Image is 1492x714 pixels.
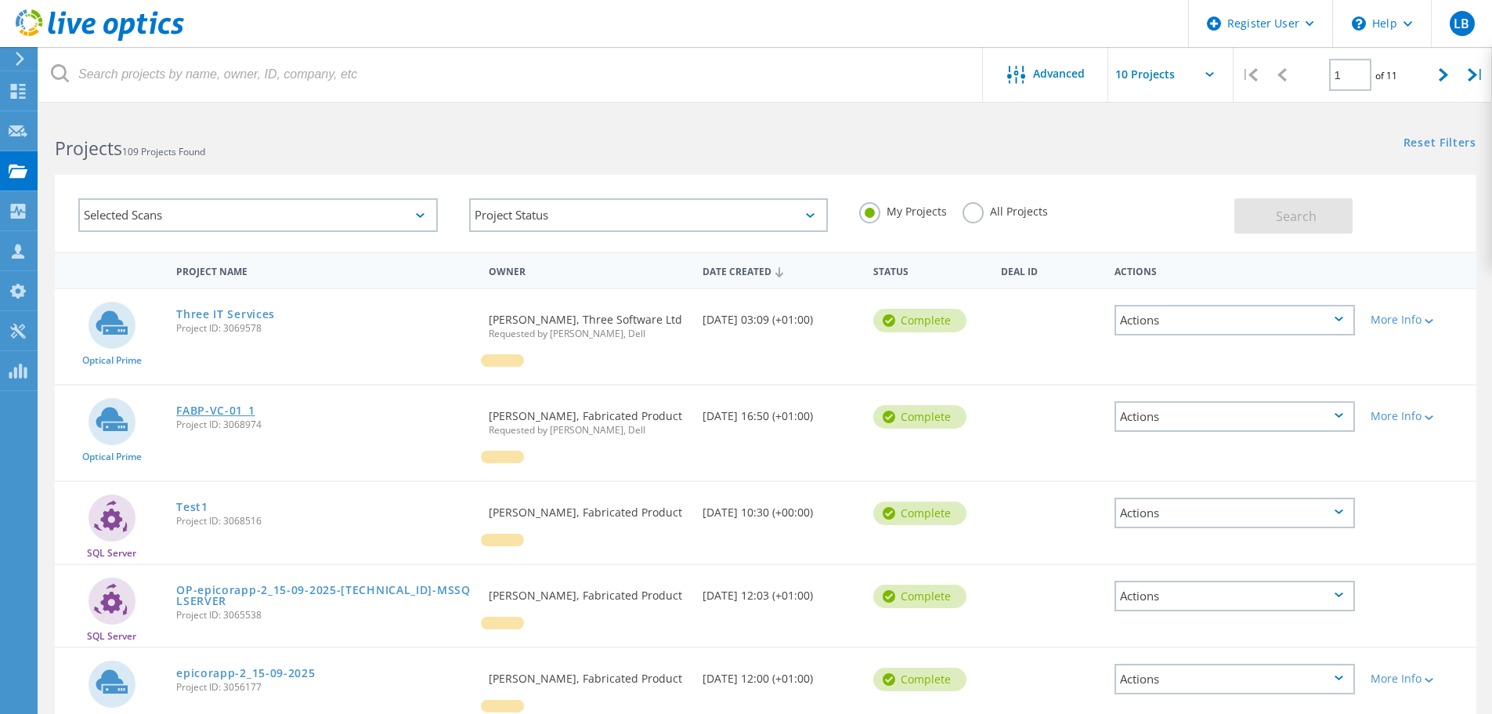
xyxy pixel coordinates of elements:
[865,256,993,285] div: Status
[873,309,966,332] div: Complete
[1403,137,1476,150] a: Reset Filters
[82,452,142,462] span: Optical Prime
[176,502,208,513] a: Test1
[1114,664,1355,694] div: Actions
[695,386,865,437] div: [DATE] 16:50 (+01:00)
[176,405,255,416] a: FABP-VC-01_1
[481,565,694,617] div: [PERSON_NAME], Fabricated Product
[176,668,315,679] a: epicorapp-2_15-09-2025
[176,516,473,526] span: Project ID: 3068516
[1114,305,1355,335] div: Actions
[176,683,473,692] span: Project ID: 3056177
[1375,69,1397,82] span: of 11
[87,549,136,558] span: SQL Server
[176,324,473,333] span: Project ID: 3069578
[695,289,865,341] div: [DATE] 03:09 (+01:00)
[78,198,438,232] div: Selected Scans
[695,565,865,617] div: [DATE] 12:03 (+01:00)
[873,405,966,429] div: Complete
[176,585,473,607] a: OP-epicorapp-2_15-09-2025-[TECHNICAL_ID]-MSSQLSERVER
[873,502,966,525] div: Complete
[168,256,481,285] div: Project Name
[1460,47,1492,103] div: |
[695,256,865,285] div: Date Created
[873,585,966,608] div: Complete
[993,256,1107,285] div: Deal Id
[87,632,136,641] span: SQL Server
[176,309,275,320] a: Three IT Services
[82,356,142,365] span: Optical Prime
[176,420,473,429] span: Project ID: 3068974
[469,198,829,232] div: Project Status
[481,482,694,534] div: [PERSON_NAME], Fabricated Product
[1454,17,1469,30] span: LB
[16,33,184,44] a: Live Optics Dashboard
[695,482,865,534] div: [DATE] 10:30 (+00:00)
[481,256,694,285] div: Owner
[1033,68,1085,79] span: Advanced
[1114,498,1355,528] div: Actions
[1114,581,1355,611] div: Actions
[481,289,694,354] div: [PERSON_NAME], Three Software Ltd
[1371,673,1469,684] div: More Info
[481,648,694,700] div: [PERSON_NAME], Fabricated Product
[859,202,947,217] label: My Projects
[176,611,473,620] span: Project ID: 3065538
[963,202,1048,217] label: All Projects
[1234,198,1353,234] button: Search
[489,426,686,435] span: Requested by [PERSON_NAME], Dell
[489,329,686,339] span: Requested by [PERSON_NAME], Dell
[695,648,865,700] div: [DATE] 12:00 (+01:00)
[122,145,205,158] span: 109 Projects Found
[1371,411,1469,422] div: More Info
[39,47,984,102] input: Search projects by name, owner, ID, company, etc
[55,136,122,161] b: Projects
[1352,16,1366,31] svg: \n
[1276,208,1317,225] span: Search
[1234,47,1266,103] div: |
[1371,314,1469,325] div: More Info
[873,668,966,691] div: Complete
[1107,256,1363,285] div: Actions
[481,386,694,451] div: [PERSON_NAME], Fabricated Product
[1114,401,1355,432] div: Actions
